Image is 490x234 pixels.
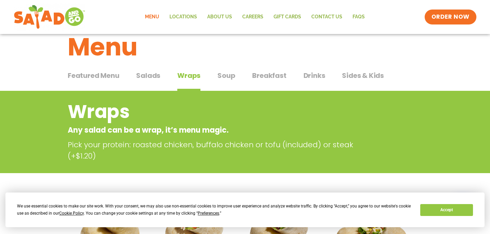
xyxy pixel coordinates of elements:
[306,9,347,25] a: Contact Us
[217,70,235,81] span: Soup
[164,9,202,25] a: Locations
[425,10,476,24] a: ORDER NOW
[14,3,85,31] img: new-SAG-logo-768×292
[5,193,485,227] div: Cookie Consent Prompt
[420,204,473,216] button: Accept
[68,139,371,162] p: Pick your protein: roasted chicken, buffalo chicken or tofu (included) or steak (+$1.20)
[140,9,164,25] a: Menu
[68,68,422,91] div: Tabbed content
[304,70,325,81] span: Drinks
[268,9,306,25] a: GIFT CARDS
[198,211,219,216] span: Preferences
[136,70,160,81] span: Salads
[237,9,268,25] a: Careers
[68,124,367,136] p: Any salad can be a wrap, it’s menu magic.
[252,70,286,81] span: Breakfast
[347,9,370,25] a: FAQs
[431,13,470,21] span: ORDER NOW
[59,211,84,216] span: Cookie Policy
[202,9,237,25] a: About Us
[68,70,119,81] span: Featured Menu
[68,98,367,126] h2: Wraps
[177,70,200,81] span: Wraps
[17,203,412,217] div: We use essential cookies to make our site work. With your consent, we may also use non-essential ...
[68,29,422,65] h1: Menu
[342,70,384,81] span: Sides & Kids
[140,9,370,25] nav: Menu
